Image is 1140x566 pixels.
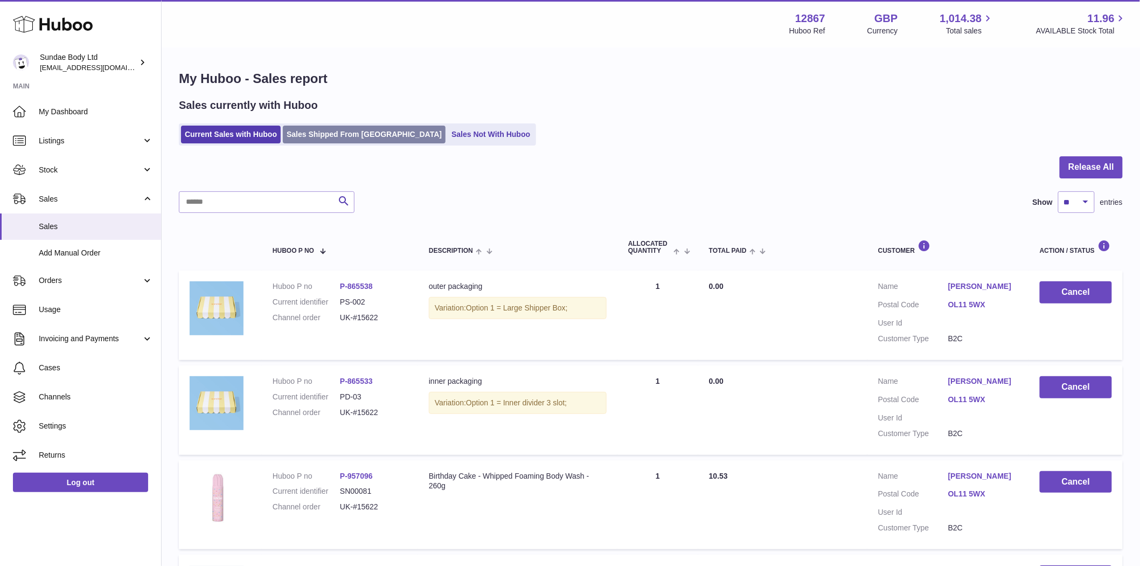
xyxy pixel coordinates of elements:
span: Stock [39,165,142,175]
td: 1 [617,365,698,455]
button: Release All [1060,156,1123,178]
span: Usage [39,305,153,315]
span: ALLOCATED Quantity [628,240,671,254]
span: Add Manual Order [39,248,153,258]
span: 1,014.38 [940,11,982,26]
span: entries [1100,197,1123,208]
dt: Huboo P no [273,376,340,386]
dt: Postal Code [878,300,948,313]
a: [PERSON_NAME] [948,376,1018,386]
button: Cancel [1040,281,1112,303]
div: Currency [867,26,898,36]
dt: Current identifier [273,486,340,496]
img: SundaeShipper_16a6fc00-6edf-4928-86da-7e3aaa1396b4.jpg [190,281,244,335]
dd: B2C [948,523,1018,533]
div: Sundae Body Ltd [40,52,137,73]
h2: Sales currently with Huboo [179,98,318,113]
span: Returns [39,450,153,460]
span: Option 1 = Inner divider 3 slot; [466,398,567,407]
div: inner packaging [429,376,607,386]
dd: PS-002 [340,297,407,307]
strong: 12867 [795,11,825,26]
dt: Name [878,281,948,294]
dt: Customer Type [878,429,948,439]
dt: Customer Type [878,523,948,533]
a: Sales Shipped From [GEOGRAPHIC_DATA] [283,126,446,143]
button: Cancel [1040,471,1112,493]
td: 1 [617,460,698,550]
dt: Name [878,471,948,484]
dt: User Id [878,318,948,328]
dt: Channel order [273,408,340,418]
span: Total paid [709,247,747,254]
span: Channels [39,392,153,402]
dd: PD-03 [340,392,407,402]
dt: Channel order [273,313,340,323]
dd: SN00081 [340,486,407,496]
span: [EMAIL_ADDRESS][DOMAIN_NAME] [40,63,158,72]
img: internalAdmin-12867@internal.huboo.com [13,54,29,71]
strong: GBP [874,11,898,26]
div: outer packaging [429,281,607,292]
dt: Name [878,376,948,389]
span: Sales [39,194,142,204]
span: Invoicing and Payments [39,334,142,344]
td: 1 [617,271,698,360]
div: Action / Status [1040,240,1112,254]
a: Sales Not With Huboo [448,126,534,143]
div: Huboo Ref [789,26,825,36]
a: P-957096 [340,472,373,480]
span: Description [429,247,473,254]
dd: UK-#15622 [340,502,407,512]
dt: Current identifier [273,297,340,307]
span: Settings [39,421,153,431]
a: [PERSON_NAME] [948,471,1018,481]
dt: Channel order [273,502,340,512]
div: Variation: [429,392,607,414]
dd: UK-#15622 [340,313,407,323]
img: SundaeShipper.jpg [190,376,244,430]
h1: My Huboo - Sales report [179,70,1123,87]
span: Option 1 = Large Shipper Box; [466,303,568,312]
a: Log out [13,473,148,492]
a: Current Sales with Huboo [181,126,281,143]
div: Variation: [429,297,607,319]
span: Listings [39,136,142,146]
span: AVAILABLE Stock Total [1036,26,1127,36]
div: Birthday Cake - Whipped Foaming Body Wash - 260g [429,471,607,492]
span: 0.00 [709,282,724,291]
a: [PERSON_NAME] [948,281,1018,292]
a: P-865538 [340,282,373,291]
dt: Postal Code [878,395,948,408]
dt: Customer Type [878,334,948,344]
a: OL11 5WX [948,489,1018,499]
dt: Huboo P no [273,471,340,481]
a: 1,014.38 Total sales [940,11,995,36]
span: Huboo P no [273,247,314,254]
div: Customer [878,240,1018,254]
a: OL11 5WX [948,300,1018,310]
dt: User Id [878,507,948,517]
dt: Current identifier [273,392,340,402]
button: Cancel [1040,376,1112,398]
dt: Postal Code [878,489,948,502]
img: 128671710437887.jpg [190,471,244,525]
span: 10.53 [709,472,728,480]
a: 11.96 AVAILABLE Stock Total [1036,11,1127,36]
dd: UK-#15622 [340,408,407,418]
span: Total sales [946,26,994,36]
dt: User Id [878,413,948,423]
label: Show [1033,197,1053,208]
dd: B2C [948,334,1018,344]
a: OL11 5WX [948,395,1018,405]
span: Cases [39,363,153,373]
span: 11.96 [1088,11,1115,26]
dt: Huboo P no [273,281,340,292]
span: Sales [39,222,153,232]
span: My Dashboard [39,107,153,117]
span: Orders [39,275,142,286]
dd: B2C [948,429,1018,439]
span: 0.00 [709,377,724,385]
a: P-865533 [340,377,373,385]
